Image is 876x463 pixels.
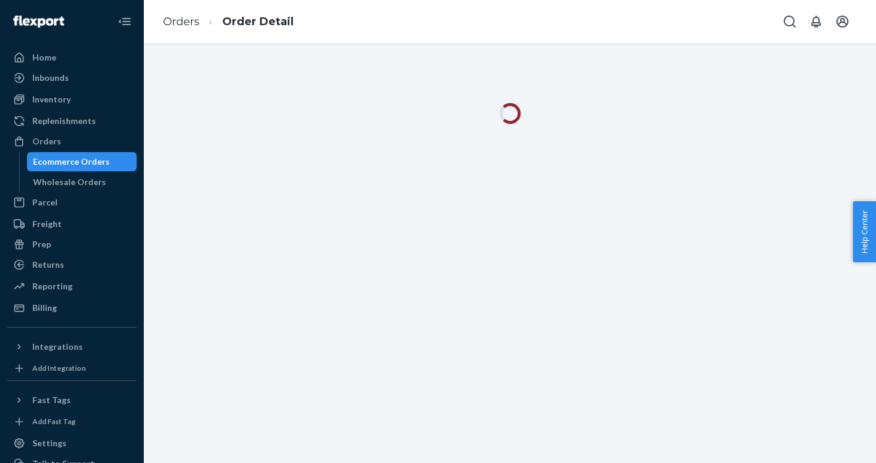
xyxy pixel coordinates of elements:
a: Replenishments [7,111,137,131]
div: Replenishments [32,115,96,127]
div: Settings [32,437,67,449]
button: Close Navigation [113,10,137,34]
div: Parcel [32,196,58,208]
a: Order Detail [222,15,294,28]
a: Add Fast Tag [7,414,137,429]
a: Settings [7,434,137,453]
button: Open Search Box [778,10,802,34]
div: Returns [32,259,64,271]
a: Home [7,48,137,67]
a: Returns [7,255,137,274]
div: Add Integration [32,363,86,373]
div: Integrations [32,341,83,353]
a: Wholesale Orders [27,173,137,192]
a: Orders [7,132,137,151]
a: Parcel [7,193,137,212]
button: Fast Tags [7,391,137,410]
a: Add Integration [7,361,137,376]
button: Open notifications [804,10,828,34]
a: Ecommerce Orders [27,152,137,171]
div: Wholesale Orders [33,176,106,188]
a: Reporting [7,277,137,296]
ol: breadcrumbs [153,4,303,40]
button: Open account menu [830,10,854,34]
div: Billing [32,302,57,314]
div: Orders [32,135,61,147]
div: Add Fast Tag [32,416,75,426]
div: Fast Tags [32,394,71,406]
div: Home [32,52,56,63]
a: Orders [163,15,200,28]
button: Help Center [853,201,876,262]
a: Billing [7,298,137,317]
div: Freight [32,218,62,230]
div: Inventory [32,93,71,105]
button: Integrations [7,337,137,356]
a: Inbounds [7,68,137,87]
img: Flexport logo [13,16,64,28]
div: Prep [32,238,51,250]
a: Prep [7,235,137,254]
a: Inventory [7,90,137,109]
a: Freight [7,214,137,234]
div: Ecommerce Orders [33,156,110,168]
div: Inbounds [32,72,69,84]
div: Reporting [32,280,73,292]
